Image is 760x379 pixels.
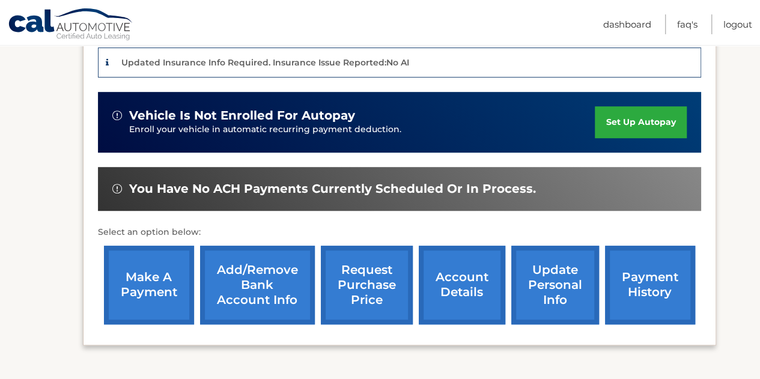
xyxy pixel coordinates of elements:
a: Dashboard [603,14,651,34]
a: set up autopay [595,106,686,138]
span: You have no ACH payments currently scheduled or in process. [129,181,536,196]
p: Select an option below: [98,225,701,240]
a: Cal Automotive [8,8,134,43]
a: request purchase price [321,246,413,324]
a: account details [419,246,505,324]
a: update personal info [511,246,599,324]
span: vehicle is not enrolled for autopay [129,108,355,123]
a: payment history [605,246,695,324]
p: Updated Insurance Info Required. Insurance Issue Reported:No AI [121,57,409,68]
img: alert-white.svg [112,111,122,120]
a: make a payment [104,246,194,324]
p: Enroll your vehicle in automatic recurring payment deduction. [129,123,595,136]
img: alert-white.svg [112,184,122,193]
a: FAQ's [677,14,698,34]
a: Add/Remove bank account info [200,246,315,324]
a: Logout [723,14,752,34]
